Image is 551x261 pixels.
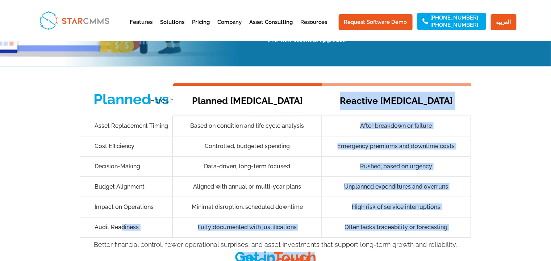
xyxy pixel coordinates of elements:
[218,20,242,37] a: Company
[160,20,185,37] a: Solutions
[187,143,308,149] h5: Controlled, budgeted spending
[430,183,551,261] iframe: Chat Widget
[187,224,308,230] h5: Fully documented with justifications
[130,20,153,37] a: Features
[187,204,308,210] h5: Minimal disruption, scheduled downtime
[36,8,112,33] img: StarCMMS
[95,164,172,169] h5: Decision-Making
[336,164,456,169] h5: Rushed, based on urgency
[336,224,456,230] h5: Often lacks traceability or forecasting
[301,20,327,37] a: Resources
[187,164,308,169] h5: Data-driven, long-term focused
[192,20,210,37] a: Pricing
[95,184,172,190] h5: Budget Alignment
[336,123,456,129] h5: After breakdown or failure
[187,92,308,110] h6: Planned [MEDICAL_DATA]
[431,15,479,20] a: [PHONE_NUMBER]
[80,240,471,249] p: Better financial control, fewer operational surprises, and asset investments that support long-te...
[187,184,308,190] h5: Aligned with annual or multi-year plans
[250,20,293,37] a: Asset Consulting
[491,14,517,30] a: العربية
[431,22,479,28] a: [PHONE_NUMBER]
[95,224,172,230] h5: Audit Readiness
[336,184,456,190] h5: Unplanned expenditures and overruns
[95,123,172,129] h5: Asset Replacement Timing
[336,92,457,110] h6: Reactive [MEDICAL_DATA]
[336,143,456,149] h5: Emergency premiums and downtime costs
[95,204,172,210] h5: Impact on Operations
[95,143,172,149] h5: Cost Efficiency
[187,123,308,129] h5: Based on condition and life cycle analysis
[339,14,413,30] a: Request Software Demo
[336,204,456,210] h5: High risk of service interruptions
